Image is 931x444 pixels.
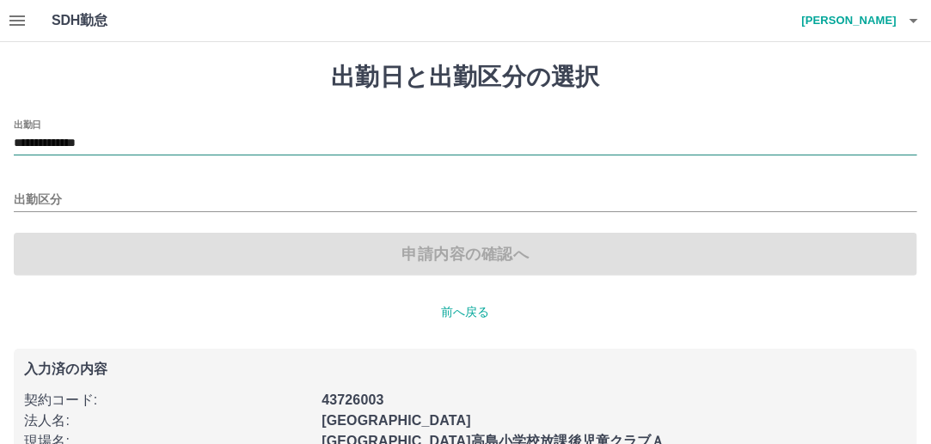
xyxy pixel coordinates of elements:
p: 前へ戻る [14,303,917,321]
label: 出勤日 [14,118,41,131]
p: 法人名 : [24,411,311,431]
p: 契約コード : [24,390,311,411]
b: 43726003 [322,392,383,407]
p: 入力済の内容 [24,362,907,376]
b: [GEOGRAPHIC_DATA] [322,413,471,428]
h1: 出勤日と出勤区分の選択 [14,63,917,92]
